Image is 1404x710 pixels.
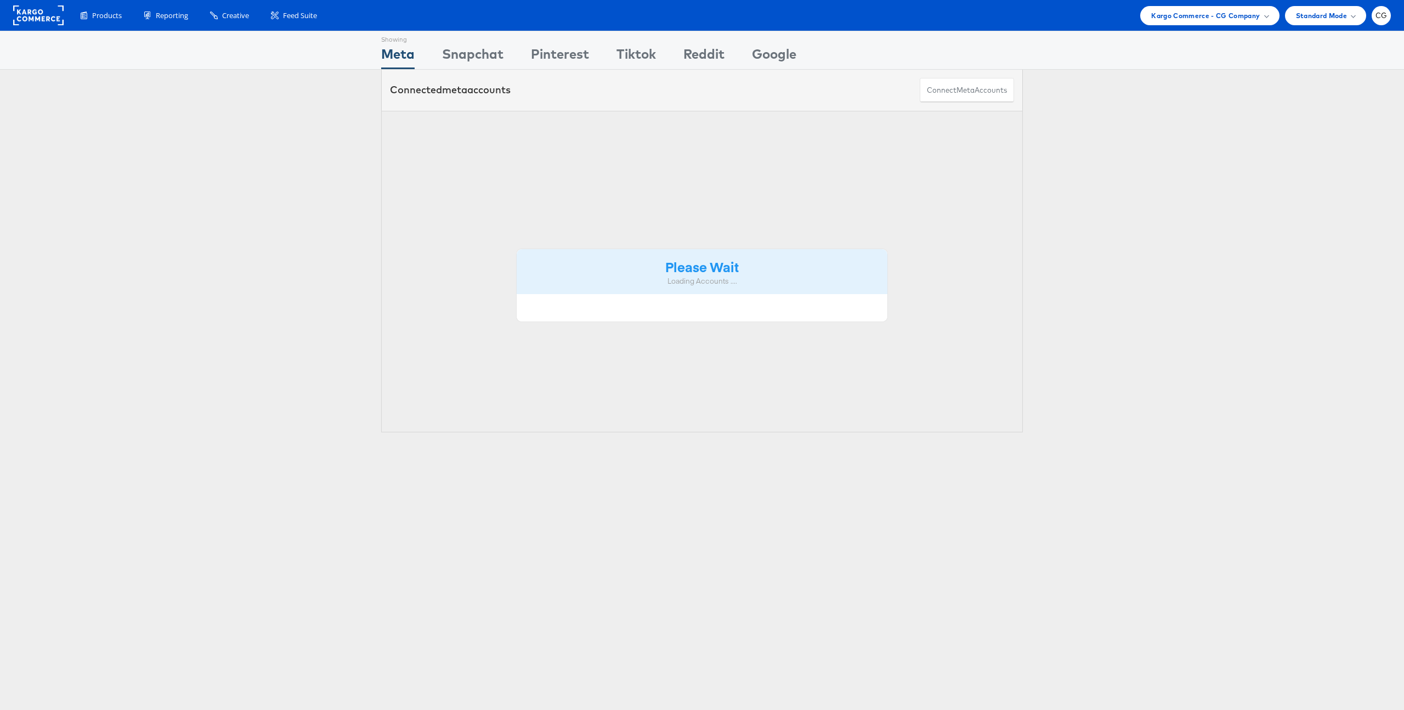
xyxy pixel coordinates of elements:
[616,44,656,69] div: Tiktok
[525,276,879,286] div: Loading Accounts ....
[283,10,317,21] span: Feed Suite
[683,44,724,69] div: Reddit
[1375,12,1388,19] span: CG
[752,44,796,69] div: Google
[531,44,589,69] div: Pinterest
[390,83,511,97] div: Connected accounts
[92,10,122,21] span: Products
[381,44,415,69] div: Meta
[156,10,188,21] span: Reporting
[1296,10,1347,21] span: Standard Mode
[920,78,1014,103] button: ConnectmetaAccounts
[222,10,249,21] span: Creative
[665,257,739,275] strong: Please Wait
[381,31,415,44] div: Showing
[442,44,503,69] div: Snapchat
[442,83,467,96] span: meta
[956,85,975,95] span: meta
[1151,10,1260,21] span: Kargo Commerce - CG Company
